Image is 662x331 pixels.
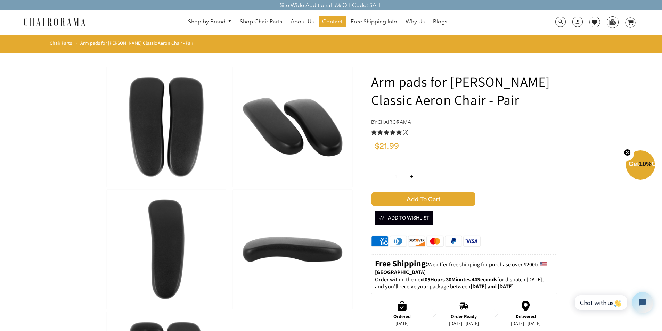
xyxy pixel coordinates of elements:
[449,314,479,319] div: Order Ready
[639,160,652,167] span: 10%
[425,276,497,283] span: 05Hours 30Minutes 44Seconds
[291,18,314,25] span: About Us
[80,40,193,46] span: Arm pads for [PERSON_NAME] Classic Aeron Chair - Pair
[375,268,426,276] strong: [GEOGRAPHIC_DATA]
[371,192,557,206] button: Add to Cart
[185,16,235,27] a: Shop by Brand
[377,119,411,125] a: chairorama
[233,190,352,309] img: Arm pads for Herman Miller Classic Aeron Chair - Pair - chairorama
[351,18,397,25] span: Free Shipping Info
[375,258,428,269] strong: Free Shipping:
[393,314,411,319] div: Ordered
[347,16,401,27] a: Free Shipping Info
[378,211,429,225] span: Add To Wishlist
[240,18,282,25] span: Shop Chair Parts
[50,40,72,46] a: Chair Parts
[20,17,89,29] img: chairorama
[75,40,77,46] span: ›
[319,16,346,27] a: Contact
[403,168,420,185] input: +
[371,168,388,185] input: -
[375,276,553,291] p: Order within the next for dispatch [DATE], and you'll receive your package between
[119,16,516,29] nav: DesktopNavigation
[428,261,535,268] span: We offer free shipping for purchase over $200
[375,258,553,276] p: to
[375,211,433,225] button: Add To Wishlist
[371,73,557,109] h1: Arm pads for [PERSON_NAME] Classic Aeron Chair - Pair
[402,16,428,27] a: Why Us
[50,40,196,50] nav: breadcrumbs
[287,16,317,27] a: About Us
[433,18,447,25] span: Blogs
[322,18,342,25] span: Contact
[371,119,557,125] h4: by
[406,18,425,25] span: Why Us
[229,55,230,62] a: Arm pads for Herman Miller Classic Aeron Chair - Pair - chairorama
[449,321,479,326] div: [DATE] - [DATE]
[375,142,399,150] span: $21.99
[430,16,451,27] a: Blogs
[620,145,634,161] button: Close teaser
[402,129,409,136] span: (3)
[511,321,541,326] div: [DATE] - [DATE]
[607,17,618,27] img: WhatsApp_Image_2024-07-12_at_16.23.01.webp
[371,129,557,136] a: 5.0 rating (3 votes)
[569,286,659,319] iframe: Tidio Chat
[107,190,226,309] img: Arm pads for Herman Miller Classic Aeron Chair - Pair - chairorama
[511,314,541,319] div: Delivered
[393,321,411,326] div: [DATE]
[233,67,352,187] img: Arm pads for Herman Miller Classic Aeron Chair - Pair - chairorama
[629,160,661,167] span: Get Off
[107,67,226,187] img: Arm pads for Herman Miller Classic Aeron Chair - Pair - chairorama
[236,16,286,27] a: Shop Chair Parts
[371,192,475,206] span: Add to Cart
[626,151,655,180] div: Get10%OffClose teaser
[471,283,514,290] strong: [DATE] and [DATE]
